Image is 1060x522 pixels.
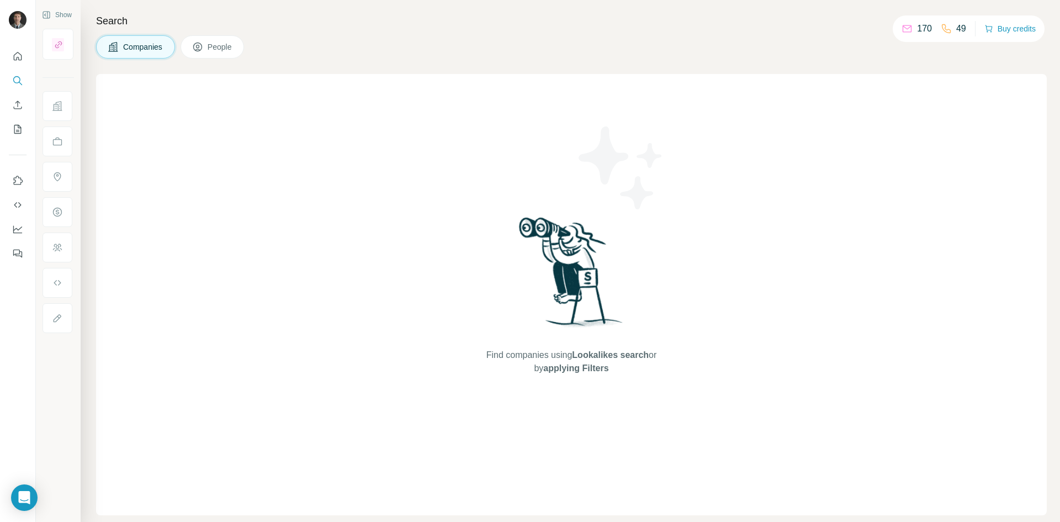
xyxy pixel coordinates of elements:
[9,171,26,191] button: Use Surfe on LinkedIn
[123,41,163,52] span: Companies
[9,71,26,91] button: Search
[9,219,26,239] button: Dashboard
[9,46,26,66] button: Quick start
[514,214,629,338] img: Surfe Illustration - Woman searching with binoculars
[96,13,1047,29] h4: Search
[483,349,660,375] span: Find companies using or by
[956,22,966,35] p: 49
[917,22,932,35] p: 170
[9,244,26,263] button: Feedback
[543,363,608,373] span: applying Filters
[34,7,79,23] button: Show
[9,11,26,29] img: Avatar
[984,21,1036,36] button: Buy credits
[571,118,671,218] img: Surfe Illustration - Stars
[572,350,649,360] span: Lookalikes search
[208,41,233,52] span: People
[9,195,26,215] button: Use Surfe API
[9,119,26,139] button: My lists
[9,95,26,115] button: Enrich CSV
[11,484,38,511] div: Open Intercom Messenger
